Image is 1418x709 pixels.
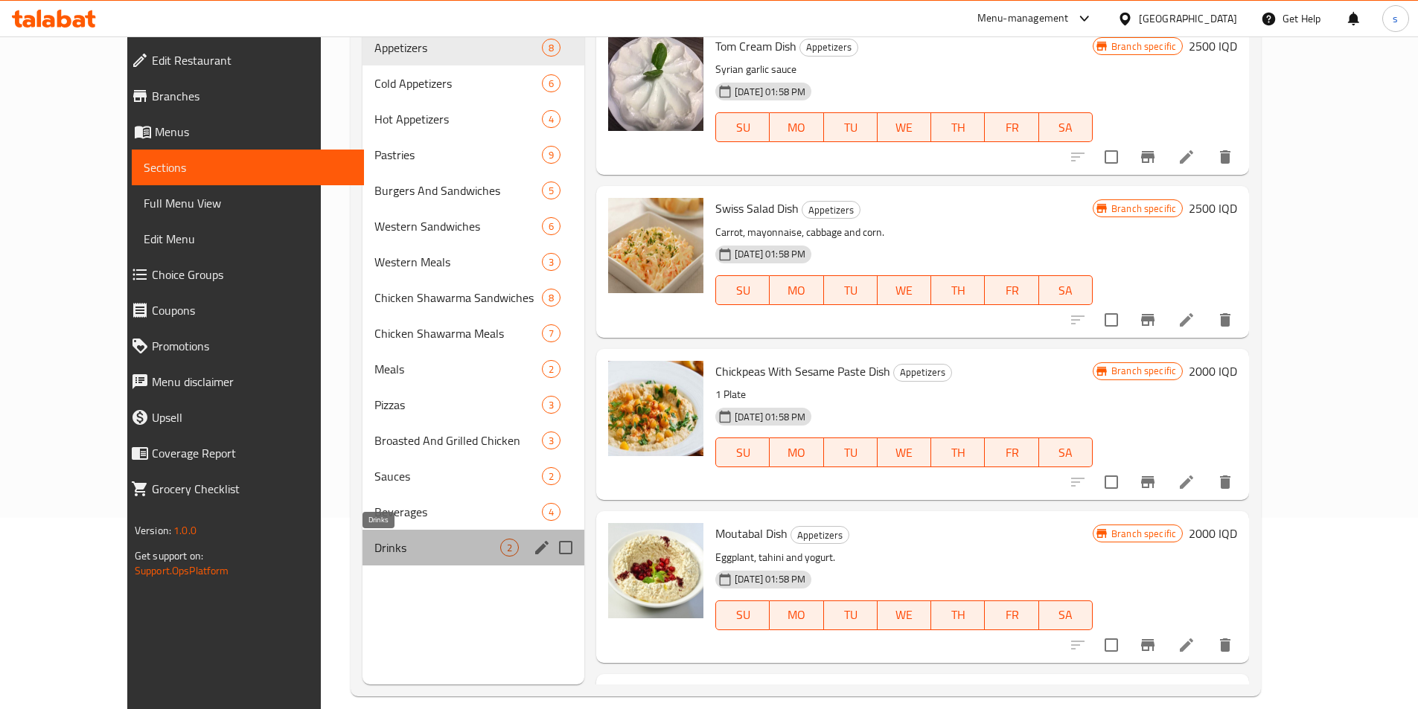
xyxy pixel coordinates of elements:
button: SA [1039,112,1093,142]
div: items [500,539,519,556]
button: MO [770,275,823,305]
a: Grocery Checklist [119,471,364,507]
span: Beverages [374,503,542,521]
div: items [542,396,561,414]
span: 6 [543,77,560,91]
span: WE [884,442,925,463]
span: Coupons [152,301,352,319]
span: Full Menu View [144,194,352,212]
div: Pastries [374,146,542,164]
div: Pizzas3 [363,387,584,423]
button: MO [770,600,823,630]
span: Branch specific [1105,364,1182,378]
div: Pastries9 [363,137,584,173]
span: Western Meals [374,253,542,271]
span: Burgers And Sandwiches [374,182,542,199]
a: Edit menu item [1178,473,1195,491]
div: Chicken Shawarma Meals7 [363,315,584,351]
span: TU [830,280,872,301]
span: [DATE] 01:58 PM [729,572,811,586]
span: 4 [543,505,560,519]
span: Broasted And Grilled Chicken [374,432,542,449]
span: Swiss Salad Dish [715,197,799,219]
button: FR [985,112,1038,142]
button: SA [1039,437,1093,467]
span: WE [884,280,925,301]
span: Appetizers [791,527,849,544]
div: Menu-management [977,10,1069,28]
span: Hot Appetizers [374,110,542,128]
div: [GEOGRAPHIC_DATA] [1139,10,1237,27]
span: TU [830,442,872,463]
span: MO [776,280,817,301]
a: Edit menu item [1178,311,1195,329]
span: 9 [543,148,560,162]
span: WE [884,117,925,138]
div: Appetizers [802,201,860,219]
div: Sauces [374,467,542,485]
h6: 2000 IQD [1189,523,1237,544]
span: FR [991,604,1032,626]
div: Meals2 [363,351,584,387]
div: items [542,182,561,199]
a: Support.OpsPlatform [135,561,229,580]
span: TH [937,604,979,626]
button: TU [824,112,878,142]
div: items [542,467,561,485]
div: Appetizers [374,39,542,57]
a: Edit menu item [1178,148,1195,166]
div: items [542,217,561,235]
div: items [542,289,561,307]
div: items [542,503,561,521]
a: Upsell [119,400,364,435]
button: WE [878,112,931,142]
span: 5 [543,184,560,198]
span: 2 [543,469,560,484]
button: Branch-specific-item [1130,627,1166,663]
div: Beverages4 [363,494,584,530]
div: Chicken Shawarma Sandwiches8 [363,280,584,315]
span: MO [776,442,817,463]
button: Branch-specific-item [1130,464,1166,500]
div: Hot Appetizers4 [363,101,584,137]
span: 2 [543,362,560,376]
button: SA [1039,600,1093,630]
button: WE [878,437,931,467]
span: TH [937,280,979,301]
a: Menu disclaimer [119,364,364,400]
span: 1.0.0 [173,521,197,540]
span: TU [830,117,872,138]
span: TH [937,117,979,138]
span: Get support on: [135,546,203,565]
button: TH [931,600,985,630]
a: Promotions [119,328,364,364]
span: Select to update [1096,629,1127,661]
span: Sections [144,158,352,176]
button: delete [1207,302,1243,338]
span: Promotions [152,337,352,355]
a: Edit Menu [132,221,364,257]
span: FR [991,442,1032,463]
h6: 2000 IQD [1189,361,1237,382]
nav: Menu sections [363,24,584,571]
h6: 2500 IQD [1189,198,1237,219]
span: Appetizers [802,202,860,219]
a: Menus [119,114,364,150]
span: Tom Cream Dish [715,35,796,57]
a: Choice Groups [119,257,364,292]
button: TH [931,112,985,142]
span: SA [1045,442,1087,463]
span: 2 [501,541,518,555]
p: Syrian garlic sauce [715,60,1093,79]
span: Branches [152,87,352,105]
div: items [542,74,561,92]
span: Edit Restaurant [152,51,352,69]
span: 3 [543,255,560,269]
div: Broasted And Grilled Chicken3 [363,423,584,458]
p: 1 Plate [715,385,1093,404]
div: Burgers And Sandwiches5 [363,173,584,208]
span: Menu disclaimer [152,373,352,391]
span: Chicken Shawarma Meals [374,324,542,342]
span: Choice Groups [152,266,352,283]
